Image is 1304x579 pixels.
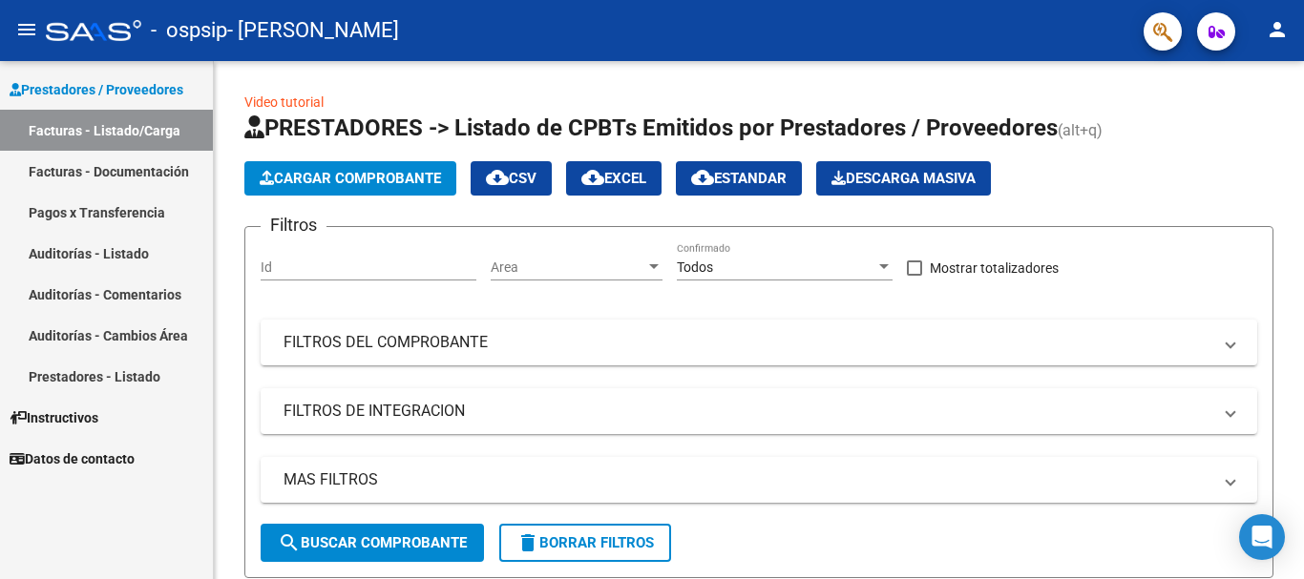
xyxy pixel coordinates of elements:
[261,524,484,562] button: Buscar Comprobante
[581,166,604,189] mat-icon: cloud_download
[816,161,991,196] button: Descarga Masiva
[261,212,326,238] h3: Filtros
[261,320,1257,365] mat-expansion-panel-header: FILTROS DEL COMPROBANTE
[691,170,787,187] span: Estandar
[284,332,1211,353] mat-panel-title: FILTROS DEL COMPROBANTE
[566,161,662,196] button: EXCEL
[491,259,645,276] span: Area
[516,531,539,554] mat-icon: delete
[278,534,467,551] span: Buscar Comprobante
[499,524,671,562] button: Borrar Filtros
[260,170,441,187] span: Cargar Comprobante
[486,166,509,189] mat-icon: cloud_download
[1239,514,1285,560] div: Open Intercom Messenger
[831,170,976,187] span: Descarga Masiva
[261,388,1257,434] mat-expansion-panel-header: FILTROS DE INTEGRACION
[10,448,135,469] span: Datos de contacto
[677,259,713,275] span: Todos
[1266,18,1289,41] mat-icon: person
[15,18,38,41] mat-icon: menu
[244,114,1058,141] span: PRESTADORES -> Listado de CPBTs Emitidos por Prestadores / Proveedores
[284,401,1211,422] mat-panel-title: FILTROS DE INTEGRACION
[10,79,183,100] span: Prestadores / Proveedores
[244,94,324,110] a: Video tutorial
[278,531,301,554] mat-icon: search
[676,161,802,196] button: Estandar
[691,166,714,189] mat-icon: cloud_download
[1058,121,1103,139] span: (alt+q)
[516,534,654,551] span: Borrar Filtros
[244,161,456,196] button: Cargar Comprobante
[227,10,399,52] span: - [PERSON_NAME]
[581,170,646,187] span: EXCEL
[151,10,227,52] span: - ospsip
[486,170,536,187] span: CSV
[284,469,1211,490] mat-panel-title: MAS FILTROS
[471,161,552,196] button: CSV
[261,457,1257,503] mat-expansion-panel-header: MAS FILTROS
[816,161,991,196] app-download-masive: Descarga masiva de comprobantes (adjuntos)
[10,407,98,428] span: Instructivos
[930,257,1059,279] span: Mostrar totalizadores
